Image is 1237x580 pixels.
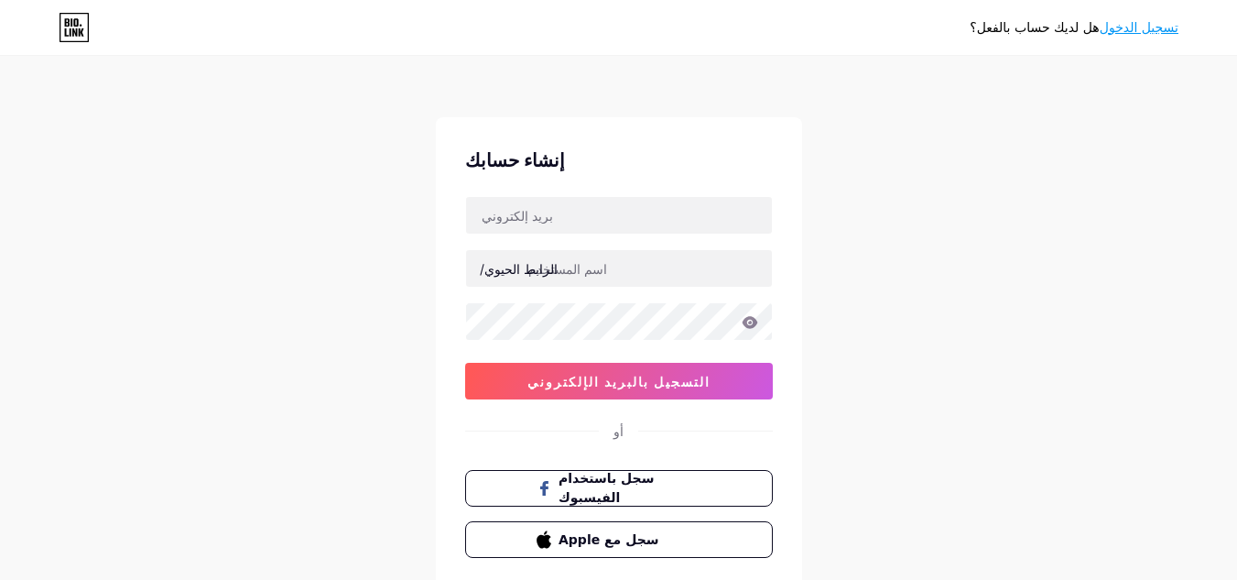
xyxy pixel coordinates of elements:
[559,532,659,547] font: سجل مع Apple
[466,197,772,234] input: بريد إلكتروني
[465,521,773,558] button: سجل مع Apple
[466,250,772,287] input: اسم المستخدم
[465,363,773,399] button: التسجيل بالبريد الإلكتروني
[613,423,624,439] font: أو
[559,471,654,505] font: سجل باستخدام الفيسبوك
[527,374,711,389] font: التسجيل بالبريد الإلكتروني
[1100,20,1178,35] a: تسجيل الدخول
[480,261,558,277] font: الرابط الحيوي/
[970,20,1100,35] font: هل لديك حساب بالفعل؟
[465,470,773,507] button: سجل باستخدام الفيسبوك
[465,149,565,171] font: إنشاء حسابك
